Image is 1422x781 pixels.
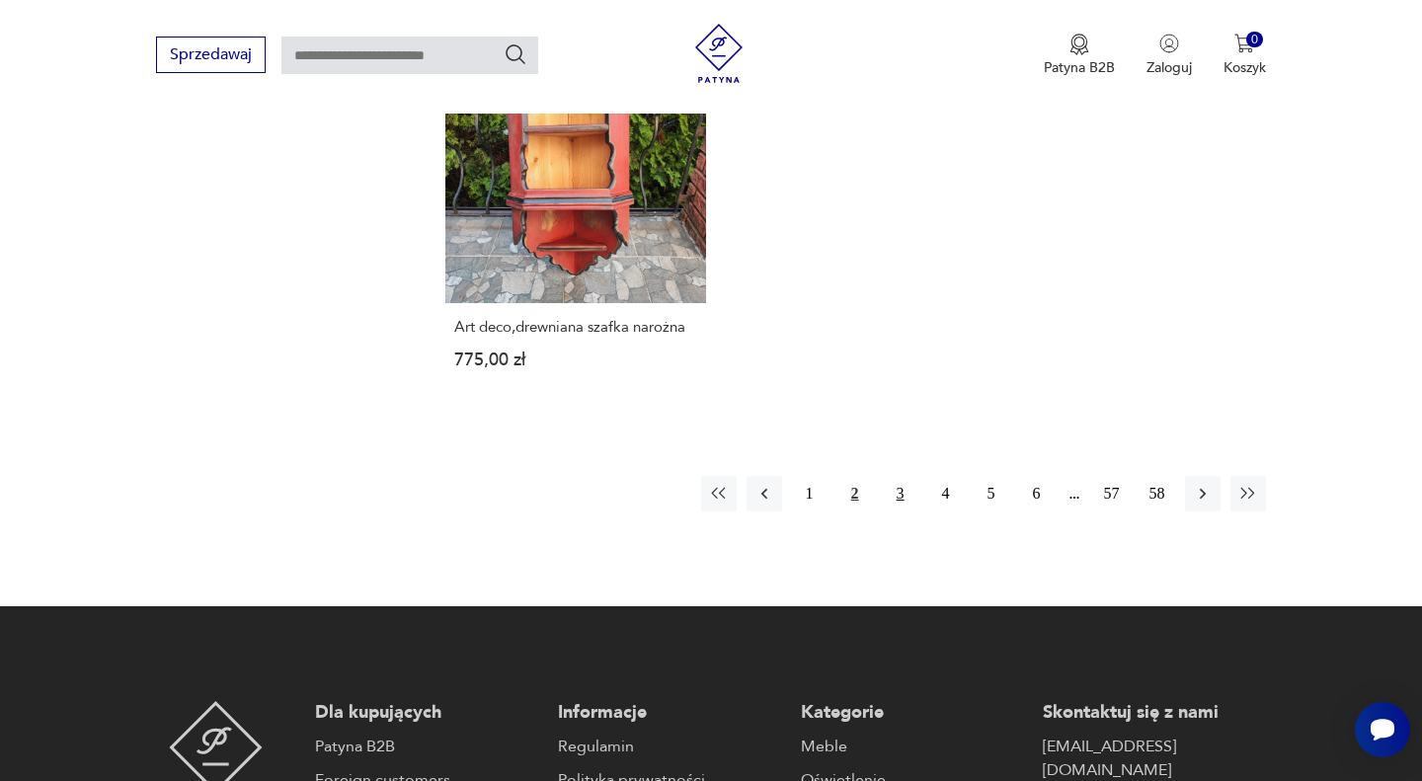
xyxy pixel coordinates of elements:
[928,476,964,511] button: 4
[156,37,266,73] button: Sprzedawaj
[1019,476,1055,511] button: 6
[504,42,527,66] button: Szukaj
[558,735,781,758] a: Regulamin
[792,476,828,511] button: 1
[315,701,538,725] p: Dla kupujących
[1355,702,1410,757] iframe: Smartsupp widget button
[1044,34,1115,77] button: Patyna B2B
[1044,58,1115,77] p: Patyna B2B
[315,735,538,758] a: Patyna B2B
[1044,34,1115,77] a: Ikona medaluPatyna B2B
[974,476,1009,511] button: 5
[1069,34,1089,55] img: Ikona medalu
[1246,32,1263,48] div: 0
[558,701,781,725] p: Informacje
[689,24,749,83] img: Patyna - sklep z meblami i dekoracjami vintage
[454,351,696,368] p: 775,00 zł
[1043,701,1266,725] p: Skontaktuj się z nami
[801,701,1024,725] p: Kategorie
[1146,34,1192,77] button: Zaloguj
[1224,34,1266,77] button: 0Koszyk
[1146,58,1192,77] p: Zaloguj
[1234,34,1254,53] img: Ikona koszyka
[156,49,266,63] a: Sprzedawaj
[454,319,696,336] h3: Art deco,drewniana szafka narożna
[801,735,1024,758] a: Meble
[445,43,705,407] a: Art deco,drewniana szafka narożnaArt deco,drewniana szafka narożna775,00 zł
[837,476,873,511] button: 2
[883,476,918,511] button: 3
[1140,476,1175,511] button: 58
[1224,58,1266,77] p: Koszyk
[1094,476,1130,511] button: 57
[1159,34,1179,53] img: Ikonka użytkownika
